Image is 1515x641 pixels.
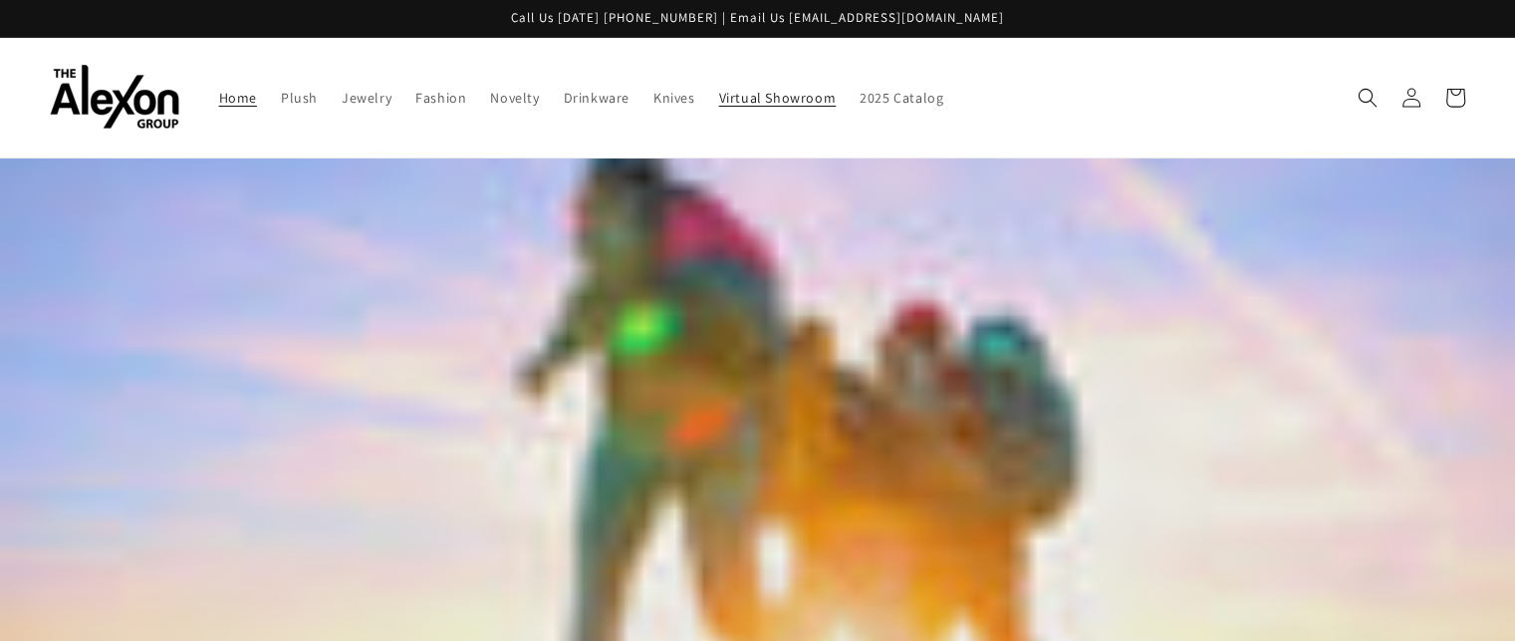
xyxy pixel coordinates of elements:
span: Novelty [490,89,539,107]
a: Novelty [478,77,551,119]
a: Drinkware [552,77,641,119]
summary: Search [1346,76,1389,120]
span: Home [219,89,257,107]
span: Knives [653,89,695,107]
a: Knives [641,77,707,119]
span: Drinkware [564,89,630,107]
a: Fashion [403,77,478,119]
span: Fashion [415,89,466,107]
span: 2025 Catalog [860,89,943,107]
a: 2025 Catalog [848,77,955,119]
span: Jewelry [342,89,391,107]
a: Home [207,77,269,119]
img: The Alexon Group [50,65,179,130]
span: Virtual Showroom [719,89,837,107]
a: Virtual Showroom [707,77,849,119]
span: Plush [281,89,318,107]
a: Jewelry [330,77,403,119]
a: Plush [269,77,330,119]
